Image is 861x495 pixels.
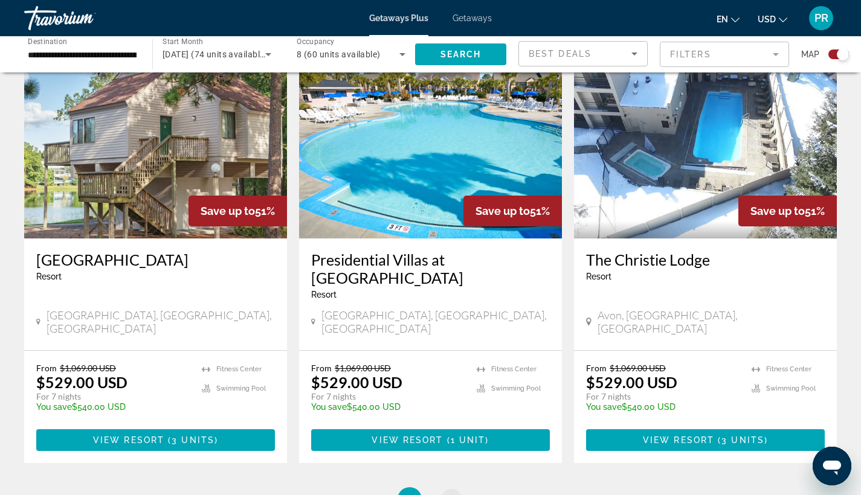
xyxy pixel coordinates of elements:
p: $540.00 USD [36,402,190,412]
a: Getaways [453,13,492,23]
button: Change currency [758,10,787,28]
img: 4220E01X.jpg [299,45,562,238]
button: Change language [717,10,740,28]
p: $540.00 USD [311,402,465,412]
a: Travorium [24,2,145,34]
span: From [36,363,57,373]
span: View Resort [643,435,714,445]
button: View Resort(1 unit) [311,429,550,451]
span: ( ) [443,435,489,445]
span: PR [814,12,828,24]
span: 8 (60 units available) [297,49,381,59]
a: Presidential Villas at [GEOGRAPHIC_DATA] [311,251,550,287]
span: Avon, [GEOGRAPHIC_DATA], [GEOGRAPHIC_DATA] [598,308,825,335]
span: 3 units [721,435,764,445]
span: Map [801,46,819,63]
span: You save [36,402,72,412]
p: $529.00 USD [36,373,127,391]
img: 3869E01L.jpg [24,45,287,238]
span: Swimming Pool [766,385,816,392]
span: You save [586,402,622,412]
span: 3 units [172,435,214,445]
button: View Resort(3 units) [586,429,825,451]
span: View Resort [372,435,443,445]
a: [GEOGRAPHIC_DATA] [36,251,275,269]
div: 51% [189,196,287,226]
span: en [717,14,728,24]
span: Best Deals [529,49,592,59]
span: Save up to [201,205,255,217]
span: [DATE] (74 units available) [163,49,268,59]
span: Save up to [750,205,805,217]
span: Swimming Pool [491,385,541,392]
p: For 7 nights [586,391,740,402]
span: Start Month [163,37,203,46]
span: 1 unit [451,435,486,445]
p: For 7 nights [311,391,465,402]
span: From [586,363,607,373]
p: $540.00 USD [586,402,740,412]
span: $1,069.00 USD [335,363,391,373]
button: User Menu [805,5,837,31]
button: View Resort(3 units) [36,429,275,451]
p: For 7 nights [36,391,190,402]
span: Destination [28,37,67,45]
span: Resort [311,290,337,299]
span: You save [311,402,347,412]
span: Swimming Pool [216,385,266,392]
img: 0867O01X.jpg [574,45,837,238]
a: The Christie Lodge [586,251,825,269]
p: $529.00 USD [311,373,402,391]
span: ( ) [164,435,218,445]
span: $1,069.00 USD [610,363,666,373]
span: From [311,363,332,373]
span: Resort [586,272,611,281]
span: Fitness Center [491,365,537,373]
span: Occupancy [297,37,335,46]
div: 51% [738,196,837,226]
span: Fitness Center [766,365,811,373]
button: Search [415,43,506,65]
span: Save up to [476,205,530,217]
span: View Resort [93,435,164,445]
span: [GEOGRAPHIC_DATA], [GEOGRAPHIC_DATA], [GEOGRAPHIC_DATA] [321,308,550,335]
span: Search [440,49,482,59]
span: Fitness Center [216,365,262,373]
button: Filter [660,41,789,68]
span: USD [758,14,776,24]
span: $1,069.00 USD [60,363,116,373]
span: ( ) [714,435,768,445]
mat-select: Sort by [529,46,637,61]
span: [GEOGRAPHIC_DATA], [GEOGRAPHIC_DATA], [GEOGRAPHIC_DATA] [47,308,275,335]
div: 51% [463,196,562,226]
p: $529.00 USD [586,373,677,391]
iframe: Button to launch messaging window [813,447,851,485]
span: Resort [36,272,62,281]
a: Getaways Plus [369,13,428,23]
